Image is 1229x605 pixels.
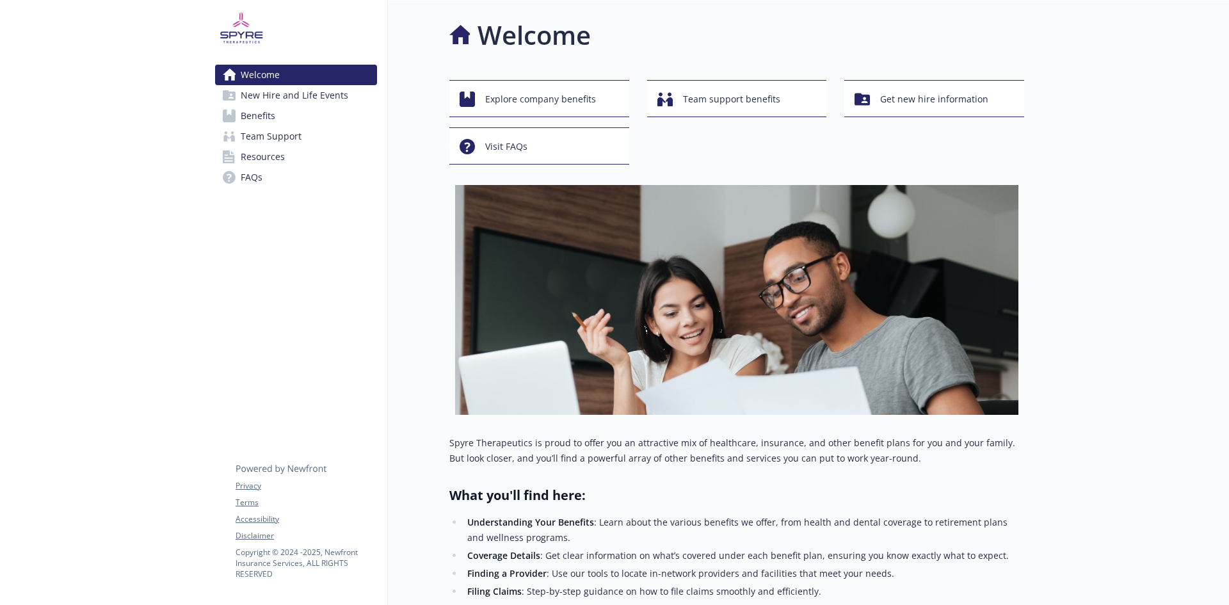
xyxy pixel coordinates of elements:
a: Accessibility [236,513,376,525]
li: : Use our tools to locate in-network providers and facilities that meet your needs. [463,566,1024,581]
span: Get new hire information [880,87,988,111]
a: Team Support [215,126,377,147]
span: Team support benefits [683,87,780,111]
a: Welcome [215,65,377,85]
p: Spyre Therapeutics is proud to offer you an attractive mix of healthcare, insurance, and other be... [449,435,1024,466]
h1: Welcome [478,16,591,54]
a: Disclaimer [236,530,376,542]
a: Terms [236,497,376,508]
a: Benefits [215,106,377,126]
strong: Finding a Provider [467,567,547,579]
button: Visit FAQs [449,127,629,165]
span: Resources [241,147,285,167]
li: : Step-by-step guidance on how to file claims smoothly and efficiently. [463,584,1024,599]
a: Privacy [236,480,376,492]
li: : Learn about the various benefits we offer, from health and dental coverage to retirement plans ... [463,515,1024,545]
li: : Get clear information on what’s covered under each benefit plan, ensuring you know exactly what... [463,548,1024,563]
span: New Hire and Life Events [241,85,348,106]
button: Team support benefits [647,80,827,117]
span: FAQs [241,167,262,188]
a: Resources [215,147,377,167]
span: Visit FAQs [485,134,527,159]
h2: What you'll find here: [449,487,1024,504]
p: Copyright © 2024 - 2025 , Newfront Insurance Services, ALL RIGHTS RESERVED [236,547,376,579]
span: Welcome [241,65,280,85]
strong: Coverage Details [467,549,540,561]
a: FAQs [215,167,377,188]
strong: Filing Claims [467,585,522,597]
img: overview page banner [455,185,1018,415]
span: Benefits [241,106,275,126]
span: Team Support [241,126,301,147]
button: Get new hire information [844,80,1024,117]
span: Explore company benefits [485,87,596,111]
button: Explore company benefits [449,80,629,117]
a: New Hire and Life Events [215,85,377,106]
strong: Understanding Your Benefits [467,516,594,528]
